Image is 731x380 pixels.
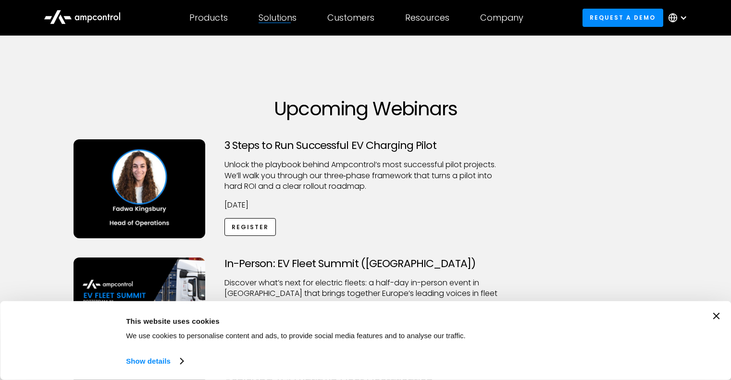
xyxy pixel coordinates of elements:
p: ​Discover what’s next for electric fleets: a half-day in-person event in [GEOGRAPHIC_DATA] that b... [224,278,507,310]
a: Request a demo [582,9,663,26]
h3: In-Person: EV Fleet Summit ([GEOGRAPHIC_DATA]) [224,257,507,270]
div: Customers [327,12,374,23]
p: Unlock the playbook behind Ampcontrol’s most successful pilot projects. We’ll walk you through ou... [224,159,507,192]
div: Resources [405,12,449,23]
div: Products [189,12,228,23]
div: Company [480,12,523,23]
h1: Upcoming Webinars [74,97,658,120]
a: Register [224,218,276,236]
p: [DATE] [224,200,507,210]
div: Solutions [259,12,297,23]
h3: 3 Steps to Run Successful EV Charging Pilot [224,139,507,152]
span: We use cookies to personalise content and ads, to provide social media features and to analyse ou... [126,331,466,340]
div: This website uses cookies [126,315,536,327]
button: Okay [558,313,695,341]
button: Close banner [713,313,719,319]
a: Show details [126,354,183,368]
